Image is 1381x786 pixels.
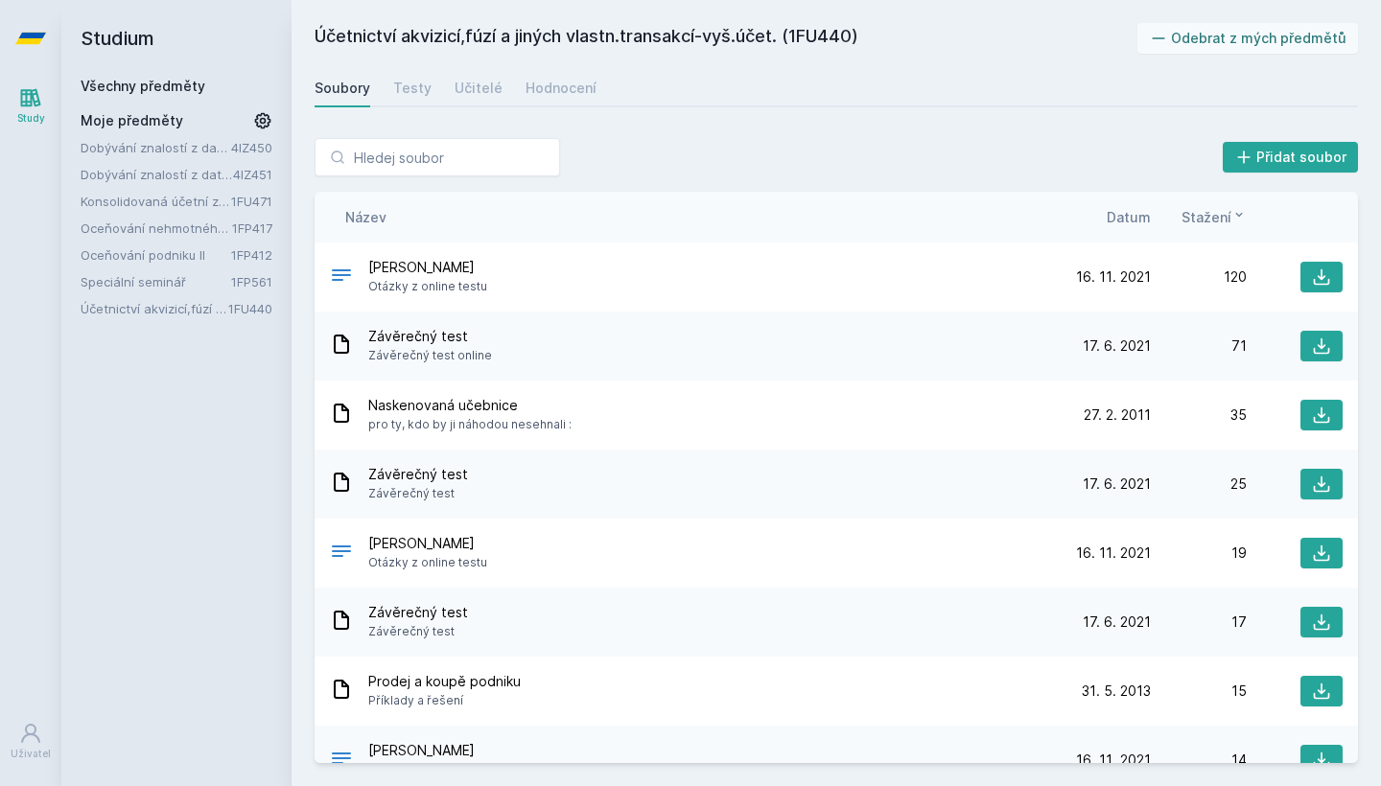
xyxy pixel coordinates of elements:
span: Závěrečný test [368,622,468,641]
a: Speciální seminář [81,272,231,291]
span: Příklady a řešení [368,691,521,710]
a: Study [4,77,58,135]
a: Dobývání znalostí z databází (v angličtině) [81,165,233,184]
div: 120 [1151,267,1247,287]
a: Oceňování nehmotného majetku [81,219,232,238]
a: 1FU471 [231,194,272,209]
div: Study [17,111,45,126]
span: Závěrečný test [368,327,492,346]
button: Přidat soubor [1223,142,1359,173]
span: [PERSON_NAME] [368,534,487,553]
span: Závěrečný test [368,465,468,484]
div: 19 [1151,543,1247,563]
span: Stažení [1182,207,1231,227]
span: 16. 11. 2021 [1076,751,1151,770]
span: Otázky z online testu [368,277,487,296]
h2: Účetnictví akvizicí,fúzí a jiných vlastn.transakcí-vyš.účet. (1FU440) [315,23,1137,54]
a: Hodnocení [526,69,597,107]
a: Soubory [315,69,370,107]
span: 17. 6. 2021 [1083,474,1151,494]
span: Závěrečný test [368,484,468,503]
a: 1FP412 [231,247,272,263]
span: [PERSON_NAME] [368,258,487,277]
input: Hledej soubor [315,138,560,176]
a: 1FP417 [232,220,272,236]
a: Účetnictví akvizicí,fúzí a jiných vlastn.transakcí-vyš.účet. [81,299,228,318]
div: Hodnocení [526,79,597,98]
div: .DOCX [330,747,353,774]
span: 17. 6. 2021 [1083,336,1151,356]
a: Testy [393,69,432,107]
span: Závěrečný test [368,603,468,622]
div: 17 [1151,613,1247,632]
a: Dobývání znalostí z databází [81,138,231,157]
div: 14 [1151,751,1247,770]
span: Otázky z online testu [368,553,487,572]
a: 4IZ450 [231,140,272,155]
button: Odebrat z mých předmětů [1137,23,1359,54]
div: .DOCX [330,540,353,567]
a: Učitelé [455,69,503,107]
a: 1FP561 [231,274,272,289]
span: pro ty, kdo by ji náhodou nesehnali : [368,415,572,434]
button: Stažení [1182,207,1247,227]
span: Závěrečný test online [368,346,492,365]
div: Učitelé [455,79,503,98]
a: 1FU440 [228,301,272,316]
span: Prodej a koupě podniku [368,672,521,691]
button: Datum [1107,207,1151,227]
span: [PERSON_NAME] [368,741,487,760]
a: Uživatel [4,712,58,771]
div: 35 [1151,405,1247,425]
span: 16. 11. 2021 [1076,543,1151,563]
div: .DOCX [330,264,353,291]
div: 71 [1151,336,1247,356]
span: 31. 5. 2013 [1082,682,1151,701]
a: Všechny předměty [81,78,205,94]
div: 25 [1151,474,1247,494]
span: 27. 2. 2011 [1084,405,1151,425]
a: Oceňování podniku II [81,245,231,265]
span: Naskenovaná učebnice [368,396,572,415]
div: Soubory [315,79,370,98]
div: 15 [1151,682,1247,701]
span: Otázky z online testu [368,760,487,779]
div: Uživatel [11,747,51,761]
button: Název [345,207,386,227]
a: 4IZ451 [233,167,272,182]
span: Moje předměty [81,111,183,130]
span: 17. 6. 2021 [1083,613,1151,632]
div: Testy [393,79,432,98]
a: Konsolidovaná účetní závěrka v praxi [81,192,231,211]
span: 16. 11. 2021 [1076,267,1151,287]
